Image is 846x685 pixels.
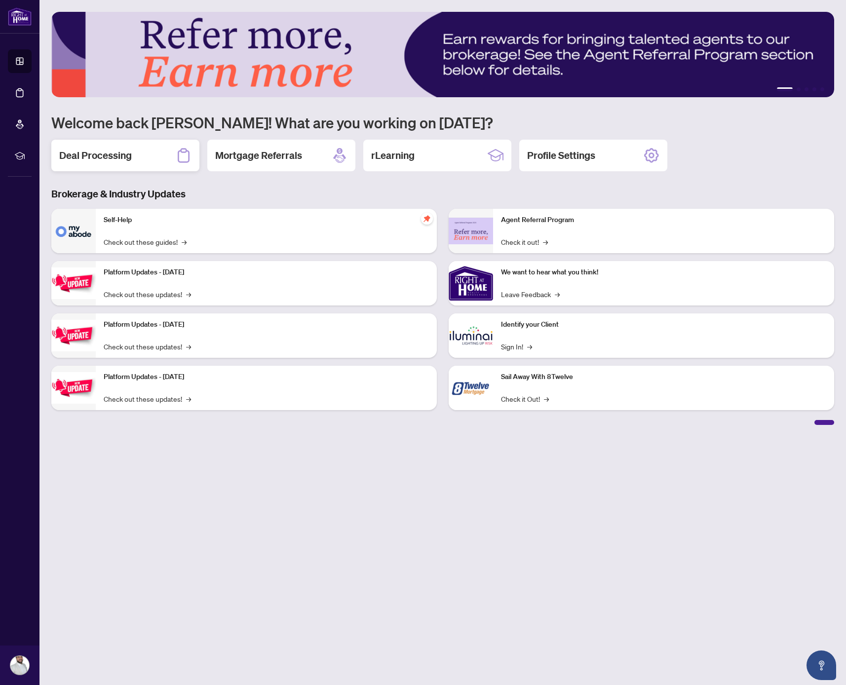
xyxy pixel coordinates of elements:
h1: Welcome back [PERSON_NAME]! What are you working on [DATE]? [51,113,834,132]
button: 4 [812,87,816,91]
p: Agent Referral Program [501,215,826,226]
img: Platform Updates - July 21, 2025 [51,267,96,299]
span: → [544,393,549,404]
img: logo [8,7,32,26]
h2: Mortgage Referrals [215,149,302,162]
a: Leave Feedback→ [501,289,560,300]
img: Profile Icon [10,656,29,675]
h2: Deal Processing [59,149,132,162]
span: → [527,341,532,352]
h3: Brokerage & Industry Updates [51,187,834,201]
span: → [555,289,560,300]
button: 5 [820,87,824,91]
img: Slide 0 [51,12,834,97]
img: Agent Referral Program [449,218,493,245]
span: → [186,289,191,300]
p: Platform Updates - [DATE] [104,267,429,278]
img: Platform Updates - June 23, 2025 [51,372,96,403]
span: → [186,341,191,352]
span: pushpin [421,213,433,225]
a: Check out these updates!→ [104,393,191,404]
span: → [182,236,187,247]
p: Platform Updates - [DATE] [104,372,429,382]
img: We want to hear what you think! [449,261,493,305]
button: 1 [777,87,793,91]
p: Self-Help [104,215,429,226]
button: 3 [805,87,808,91]
p: Identify your Client [501,319,826,330]
h2: Profile Settings [527,149,595,162]
span: → [543,236,548,247]
a: Check it Out!→ [501,393,549,404]
a: Check out these updates!→ [104,289,191,300]
p: Sail Away With 8Twelve [501,372,826,382]
p: Platform Updates - [DATE] [104,319,429,330]
img: Sail Away With 8Twelve [449,366,493,410]
h2: rLearning [371,149,415,162]
img: Identify your Client [449,313,493,358]
span: → [186,393,191,404]
a: Check it out!→ [501,236,548,247]
button: Open asap [807,650,836,680]
img: Self-Help [51,209,96,253]
a: Sign In!→ [501,341,532,352]
a: Check out these updates!→ [104,341,191,352]
img: Platform Updates - July 8, 2025 [51,320,96,351]
p: We want to hear what you think! [501,267,826,278]
a: Check out these guides!→ [104,236,187,247]
button: 2 [797,87,801,91]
